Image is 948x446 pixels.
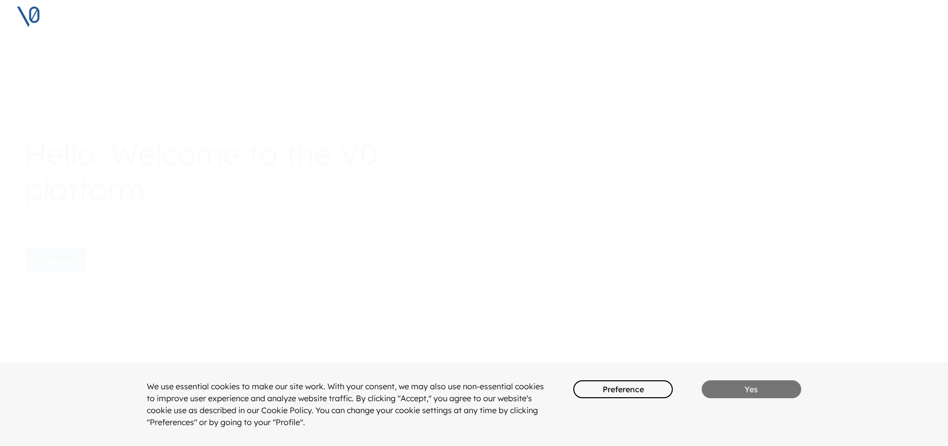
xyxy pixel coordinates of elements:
img: V0 logo [16,4,41,29]
button: Sign up [26,248,86,273]
button: Yes [702,380,801,398]
p: We are delighted to have you join us. Let’s get started. [26,216,341,232]
button: Preference [573,380,673,398]
h2: Hello. Welcome to the V0 platform. [24,136,446,208]
div: We use essential cookies to make our site work. With your consent, we may also use non-essential ... [147,380,545,428]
